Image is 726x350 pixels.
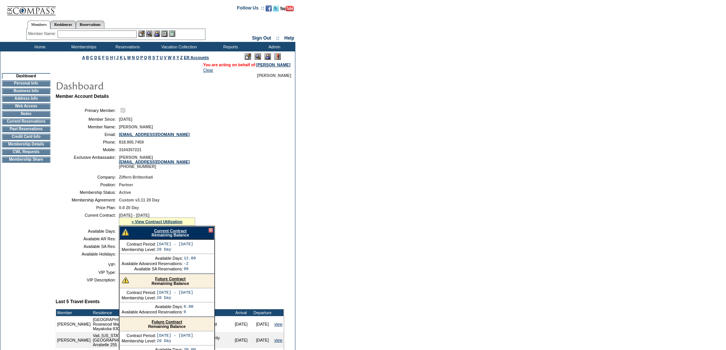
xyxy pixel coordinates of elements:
[59,132,116,137] td: Email:
[152,55,155,60] a: S
[119,132,190,137] a: [EMAIL_ADDRESS][DOMAIN_NAME]
[169,30,175,37] img: b_calculator.gif
[50,21,76,29] a: Residences
[119,117,132,121] span: [DATE]
[140,55,143,60] a: P
[122,304,183,309] td: Available Days:
[59,270,116,275] td: VIP Type:
[157,290,193,295] td: [DATE] - [DATE]
[273,8,279,12] a: Follow us on Twitter
[59,237,116,241] td: Available AR Res:
[2,88,50,94] td: Business Info
[28,30,58,37] div: Member Name:
[56,332,92,348] td: [PERSON_NAME]
[59,213,116,226] td: Current Contract:
[264,53,271,60] img: Impersonate
[119,160,190,164] a: [EMAIL_ADDRESS][DOMAIN_NAME]
[122,247,156,252] td: Membership Level:
[255,53,261,60] img: View Mode
[157,339,193,343] td: 20 Day
[136,55,139,60] a: O
[132,55,135,60] a: N
[17,42,61,51] td: Home
[280,8,294,12] a: Subscribe to our YouTube Channel
[2,126,50,132] td: Past Reservations
[92,332,198,348] td: Vail, [US_STATE] - The Arrabelle at [GEOGRAPHIC_DATA] Arrabelle 255
[284,35,294,41] a: Help
[2,134,50,140] td: Credit Card Info
[116,55,119,60] a: J
[2,111,50,117] td: Notes
[59,140,116,144] td: Phone:
[252,42,295,51] td: Admin
[156,55,159,60] a: T
[59,278,116,282] td: VIP Description:
[2,141,50,147] td: Membership Details
[122,290,156,295] td: Contract Period:
[184,304,194,309] td: 6.00
[161,30,168,37] img: Reservations
[154,30,160,37] img: Impersonate
[122,242,156,246] td: Contract Period:
[266,8,272,12] a: Become our fan on Facebook
[122,276,129,283] img: There are insufficient days and/or tokens to cover this reservation
[2,73,50,79] td: Dashboard
[184,261,196,266] td: -2
[119,213,149,217] span: [DATE] - [DATE]
[92,316,198,332] td: [GEOGRAPHIC_DATA], [GEOGRAPHIC_DATA] - Rosewood Mayakoba Mayakoba 830
[59,229,116,233] td: Available Days:
[2,157,50,163] td: Membership Share
[82,55,85,60] a: A
[184,256,196,261] td: 12.00
[274,53,281,60] img: Log Concern/Member Elevation
[154,229,186,233] a: Current Contract
[203,62,290,67] span: You are acting on behalf of:
[59,175,116,179] td: Company:
[92,309,198,316] td: Residence
[176,55,179,60] a: Y
[274,322,282,326] a: view
[2,149,50,155] td: CWL Requests
[148,55,151,60] a: R
[252,332,273,348] td: [DATE]
[122,256,183,261] td: Available Days:
[157,247,193,252] td: 20 Day
[120,55,123,60] a: K
[122,267,183,271] td: Available SA Reservations:
[59,190,116,195] td: Membership Status:
[119,205,139,210] span: 0-0 20 Day
[2,118,50,125] td: Current Reservations
[256,62,290,67] a: [PERSON_NAME]
[131,219,183,224] a: » View Contract Utilization
[119,198,160,202] span: Custom v3.11 20 Day
[122,261,183,266] td: Available Advanced Reservations:
[138,30,145,37] img: b_edit.gif
[203,68,213,72] a: Clear
[59,244,116,249] td: Available SA Res:
[180,55,183,60] a: Z
[280,6,294,11] img: Subscribe to our YouTube Channel
[114,55,115,60] a: I
[105,42,149,51] td: Reservations
[110,55,113,60] a: H
[120,317,214,331] div: Remaining Balance
[102,55,105,60] a: F
[56,316,92,332] td: [PERSON_NAME]
[86,55,89,60] a: B
[184,267,196,271] td: 99
[119,182,133,187] span: Partner
[119,147,141,152] span: 3104357221
[120,274,214,288] div: Remaining Balance
[231,332,252,348] td: [DATE]
[59,252,116,256] td: Available Holidays:
[106,55,109,60] a: G
[59,262,116,267] td: VIP:
[59,155,116,169] td: Exclusive Ambassador:
[208,42,252,51] td: Reports
[144,55,147,60] a: Q
[124,55,126,60] a: L
[237,5,264,14] td: Follow Us ::
[98,55,101,60] a: E
[56,94,109,99] b: Member Account Details
[59,125,116,129] td: Member Name:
